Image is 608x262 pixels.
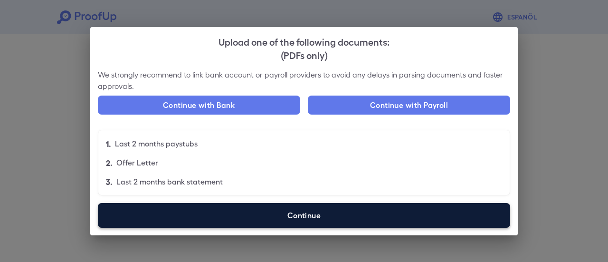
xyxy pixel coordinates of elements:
[115,138,198,149] p: Last 2 months paystubs
[106,138,111,149] p: 1.
[98,69,510,92] p: We strongly recommend to link bank account or payroll providers to avoid any delays in parsing do...
[106,176,113,187] p: 3.
[98,96,300,115] button: Continue with Bank
[98,48,510,61] div: (PDFs only)
[308,96,510,115] button: Continue with Payroll
[116,157,158,168] p: Offer Letter
[116,176,223,187] p: Last 2 months bank statement
[98,203,510,228] label: Continue
[106,157,113,168] p: 2.
[90,27,518,69] h2: Upload one of the following documents:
